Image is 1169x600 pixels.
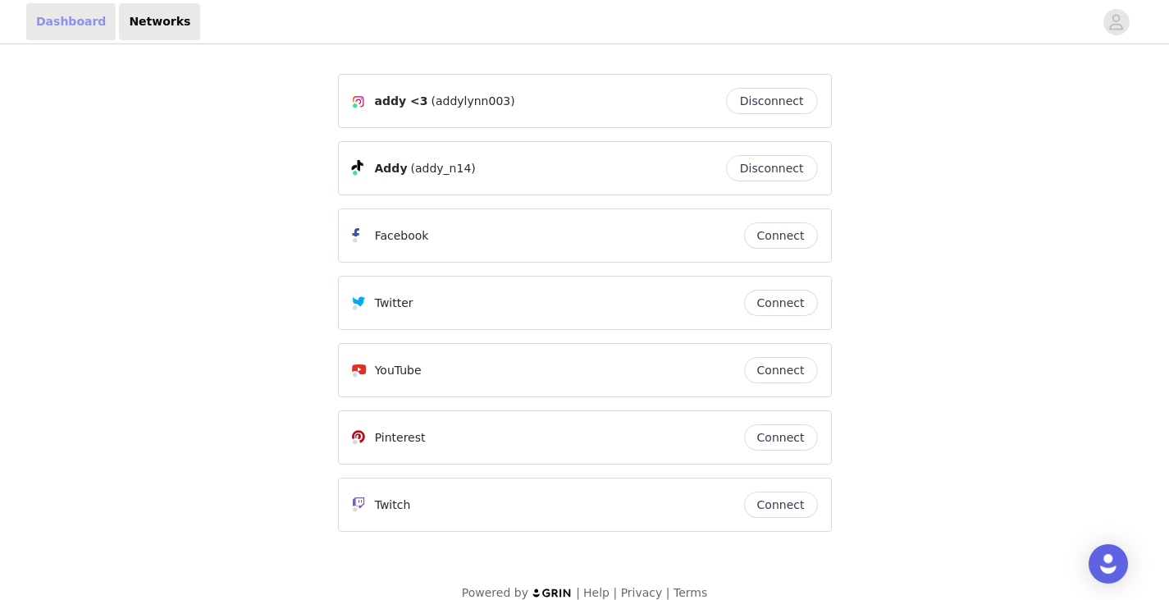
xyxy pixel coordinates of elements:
button: Disconnect [726,155,818,181]
div: avatar [1108,9,1124,35]
a: Help [583,586,610,599]
a: Terms [674,586,707,599]
button: Connect [744,222,818,249]
a: Privacy [621,586,663,599]
button: Connect [744,492,818,518]
button: Connect [744,424,818,451]
span: addy <3 [375,93,428,110]
button: Disconnect [726,88,818,114]
span: Powered by [462,586,528,599]
button: Connect [744,290,818,316]
button: Connect [744,357,818,383]
p: Pinterest [375,429,426,447]
span: Addy [375,160,408,177]
a: Dashboard [26,3,116,40]
p: YouTube [375,362,422,379]
span: | [613,586,617,599]
img: logo [532,588,573,598]
span: (addy_n14) [411,160,476,177]
p: Twitter [375,295,413,312]
div: Open Intercom Messenger [1089,544,1128,584]
a: Networks [119,3,200,40]
p: Twitch [375,497,411,514]
img: Instagram Icon [352,95,365,108]
p: Facebook [375,227,429,245]
span: | [576,586,580,599]
span: (addylynn003) [431,93,514,110]
span: | [666,586,670,599]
